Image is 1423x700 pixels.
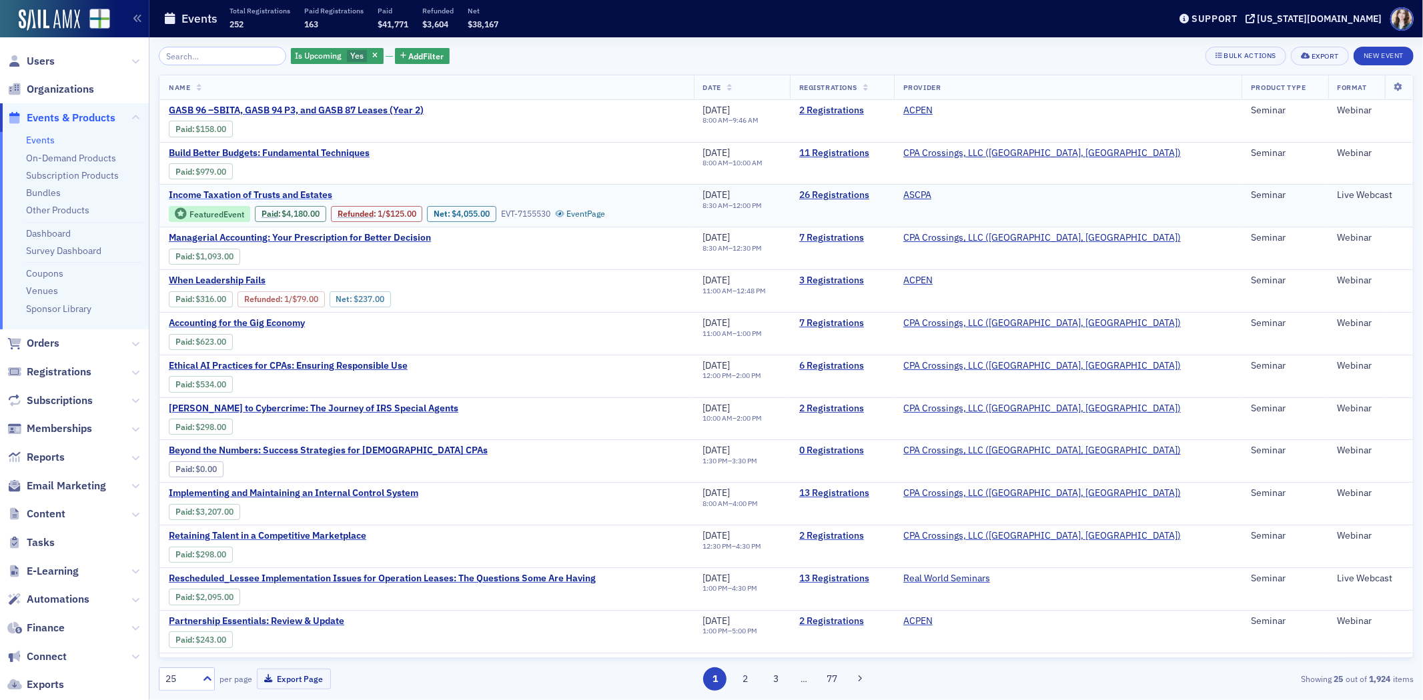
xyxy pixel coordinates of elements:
time: 2:00 PM [737,413,763,423]
span: Al Capone to Cybercrime: The Journey of IRS Special Agents [169,403,458,415]
span: $41,771 [378,19,408,29]
a: Retaining Talent in a Competitive Marketplace [169,530,393,542]
a: Events & Products [7,111,115,125]
a: Refunded [338,209,374,219]
span: $623.00 [196,337,227,347]
time: 8:30 AM [703,201,729,210]
span: Email Marketing [27,479,106,493]
div: Live Webcast [1338,573,1404,585]
div: – [703,371,762,380]
span: [DATE] [703,189,731,201]
a: Paid [262,209,278,219]
a: Paid [175,635,192,645]
span: Subscriptions [27,393,93,408]
span: [DATE] [703,359,731,371]
span: Ethical AI Practices for CPAs: Ensuring Responsible Use [169,360,408,372]
span: : [175,251,196,261]
div: Webinar [1338,403,1404,415]
div: Bulk Actions [1224,52,1276,59]
div: Paid: 6 - $53400 [169,376,233,392]
a: Tasks [7,535,55,550]
div: Seminar [1251,189,1318,201]
a: Survey Dashboard [26,245,101,257]
a: CPA Crossings, LLC ([GEOGRAPHIC_DATA], [GEOGRAPHIC_DATA]) [903,403,1181,415]
a: 26 Registrations [799,189,885,201]
span: $1,093.00 [196,251,234,261]
span: $158.00 [196,124,227,134]
span: Income Taxation of Trusts and Estates [169,189,393,201]
span: CPA Crossings, LLC (Rochester, MI) [903,317,1181,329]
div: Paid: 2 - $29800 [169,547,233,563]
span: $0.00 [196,464,217,474]
span: Managerial Accounting: Your Prescription for Better Decision [169,232,431,244]
span: : [175,167,196,177]
span: [DATE] [703,487,731,499]
button: 2 [734,667,757,691]
time: 1:00 PM [703,626,729,635]
a: CPA Crossings, LLC ([GEOGRAPHIC_DATA], [GEOGRAPHIC_DATA]) [903,360,1181,372]
span: $298.00 [196,422,227,432]
span: $2,095.00 [196,592,234,602]
span: Name [169,83,190,92]
span: CPA Crossings, LLC (Rochester, MI) [903,360,1181,372]
a: Bundles [26,187,61,199]
span: Implementing and Maintaining an Internal Control System [169,487,418,499]
span: Orders [27,336,59,351]
div: Seminar [1251,530,1318,542]
span: $4,055.00 [452,209,490,219]
div: – [703,329,763,338]
span: Memberships [27,421,92,436]
div: Paid: 2 - $24300 [169,631,233,647]
div: Webinar [1338,445,1404,457]
span: Reports [27,450,65,465]
div: 25 [165,672,195,686]
div: – [703,244,763,253]
a: SailAMX [19,9,80,31]
a: Orders [7,336,59,351]
div: – [703,457,758,465]
span: [DATE] [703,402,731,414]
span: $298.00 [196,549,227,559]
p: Paid Registrations [304,6,364,15]
span: CPA Crossings, LLC (Rochester, MI) [903,530,1181,542]
span: ACPEN [903,615,987,627]
div: – [703,116,759,125]
a: CPA Crossings, LLC ([GEOGRAPHIC_DATA], [GEOGRAPHIC_DATA]) [903,317,1181,329]
span: : [175,379,196,389]
div: Paid: 3 - $15800 [169,121,233,137]
p: Refunded [422,6,454,15]
span: [DATE] [703,104,731,116]
div: Webinar [1338,232,1404,244]
a: 13 Registrations [799,487,885,499]
button: 1 [703,667,727,691]
span: $3,207.00 [196,507,234,517]
span: 163 [304,19,318,29]
button: Bulk Actions [1206,47,1286,65]
span: Add Filter [409,50,444,62]
button: 77 [820,667,843,691]
span: [DATE] [703,444,731,456]
time: 12:48 PM [737,286,767,295]
span: E-Learning [27,564,79,579]
span: ASCPA [903,189,987,201]
span: : [175,549,196,559]
a: Paid [175,422,192,432]
span: $4,180.00 [282,209,320,219]
time: 2:00 PM [737,371,762,380]
time: 8:00 AM [703,115,729,125]
a: Sponsor Library [26,303,91,315]
a: CPA Crossings, LLC ([GEOGRAPHIC_DATA], [GEOGRAPHIC_DATA]) [903,530,1181,542]
a: Paid [175,507,192,517]
span: : [175,337,196,347]
div: Webinar [1338,487,1404,499]
span: Format [1338,83,1367,92]
img: SailAMX [89,9,110,29]
span: CPA Crossings, LLC (Rochester, MI) [903,147,1181,159]
time: 12:30 PM [703,541,733,551]
a: On-Demand Products [26,152,116,164]
a: Paid [175,294,192,304]
div: Seminar [1251,275,1318,287]
span: ACPEN [903,275,987,287]
button: 3 [764,667,787,691]
span: [DATE] [703,231,731,243]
